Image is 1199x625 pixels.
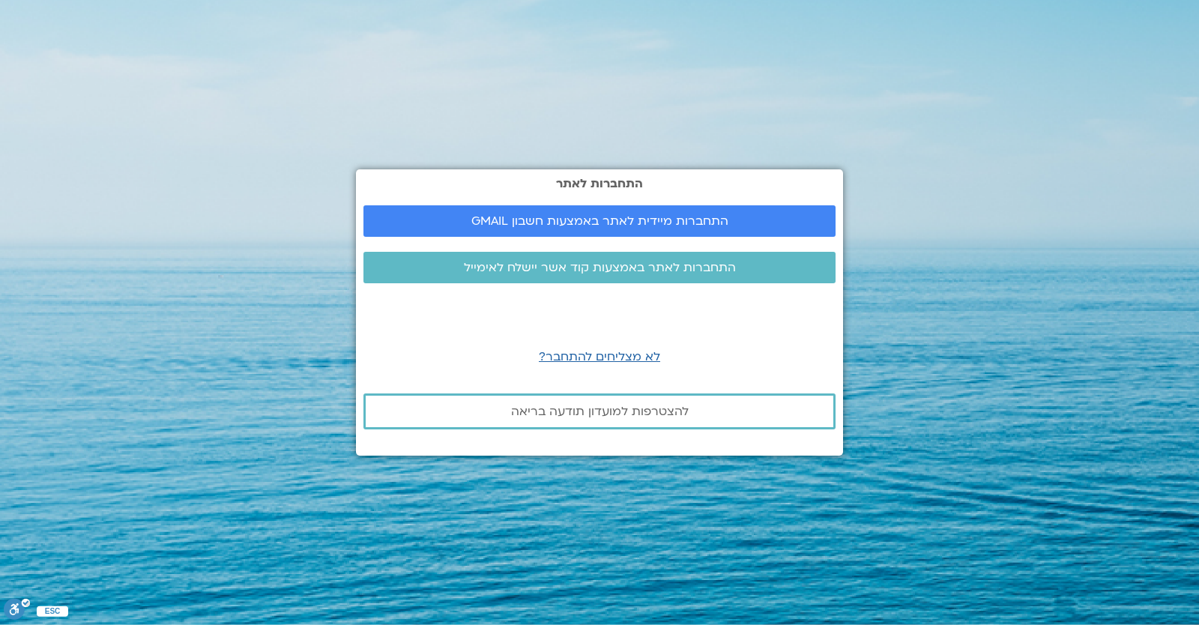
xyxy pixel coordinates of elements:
a: לא מצליחים להתחבר? [539,348,660,365]
a: התחברות לאתר באמצעות קוד אשר יישלח לאימייל [363,252,836,283]
span: להצטרפות למועדון תודעה בריאה [511,405,689,418]
span: התחברות לאתר באמצעות קוד אשר יישלח לאימייל [464,261,736,274]
h2: התחברות לאתר [363,177,836,190]
a: התחברות מיידית לאתר באמצעות חשבון GMAIL [363,205,836,237]
a: להצטרפות למועדון תודעה בריאה [363,393,836,429]
span: התחברות מיידית לאתר באמצעות חשבון GMAIL [471,214,728,228]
